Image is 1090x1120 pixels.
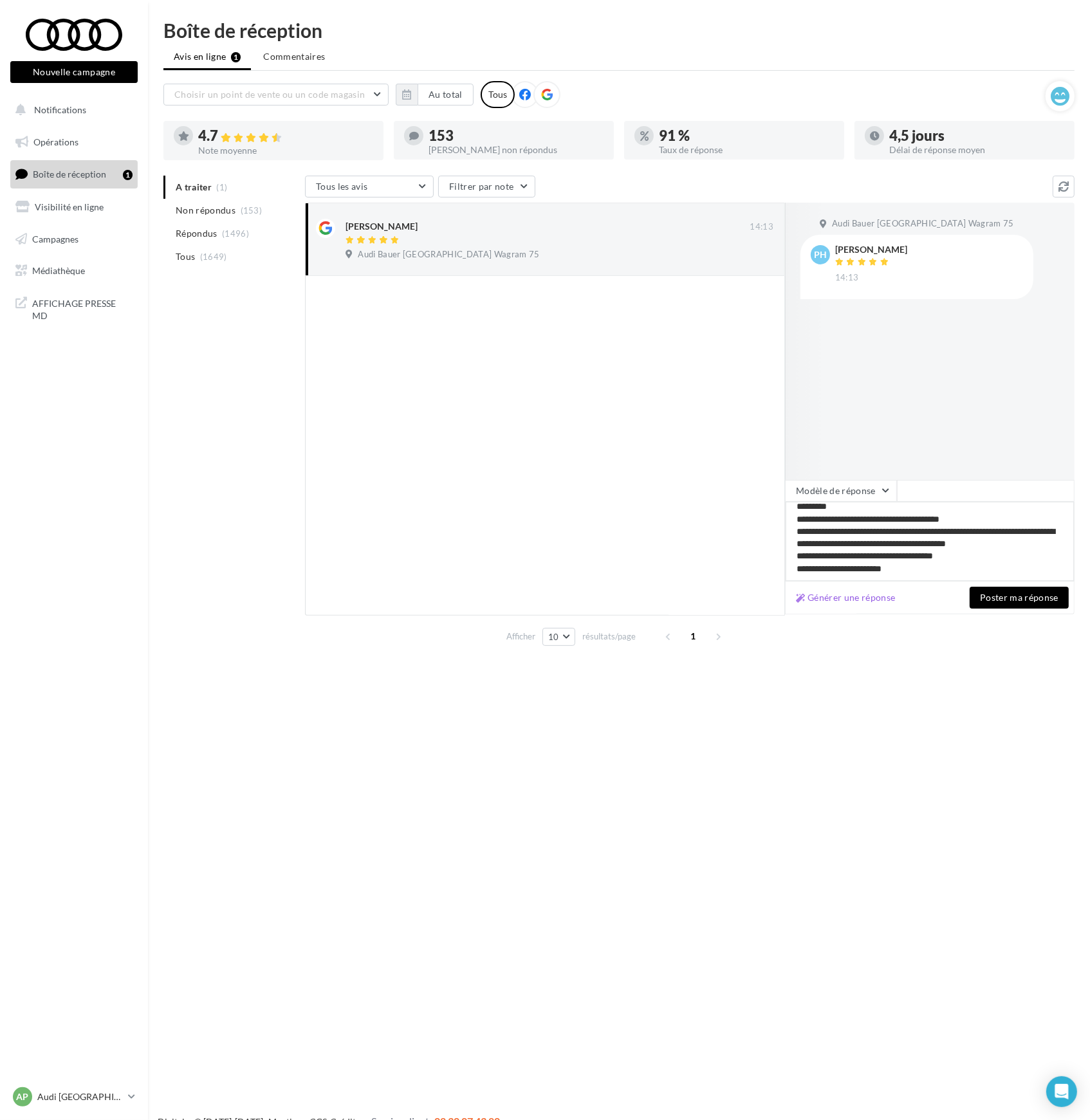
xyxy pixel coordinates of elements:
[542,628,575,646] button: 10
[10,61,138,83] button: Nouvelle campagne
[1046,1076,1077,1107] div: Open Intercom Messenger
[163,84,389,106] button: Choisir un point de vente ou un code magasin
[429,129,604,143] div: 153
[176,227,217,240] span: Répondus
[418,84,474,106] button: Au total
[33,169,106,179] span: Boîte de réception
[200,252,227,262] span: (1649)
[32,233,79,244] span: Campagnes
[8,96,135,124] button: Notifications
[8,129,140,156] a: Opérations
[8,194,140,221] a: Visibilité en ligne
[37,1090,123,1103] p: Audi [GEOGRAPHIC_DATA] 17
[835,272,859,284] span: 14:13
[263,50,325,63] span: Commentaires
[429,145,604,154] div: [PERSON_NAME] non répondus
[198,146,373,155] div: Note moyenne
[582,630,636,643] span: résultats/page
[659,145,834,154] div: Taux de réponse
[33,136,79,147] span: Opérations
[316,181,368,192] span: Tous les avis
[8,289,140,327] a: AFFICHAGE PRESSE MD
[481,81,515,108] div: Tous
[17,1090,29,1103] span: AP
[506,630,535,643] span: Afficher
[222,228,249,239] span: (1496)
[32,265,85,276] span: Médiathèque
[832,218,1013,230] span: Audi Bauer [GEOGRAPHIC_DATA] Wagram 75
[34,104,86,115] span: Notifications
[174,89,365,100] span: Choisir un point de vente ou un code magasin
[396,84,474,106] button: Au total
[438,176,535,197] button: Filtrer par note
[889,129,1064,143] div: 4,5 jours
[163,21,1075,40] div: Boîte de réception
[683,626,704,647] span: 1
[785,480,897,502] button: Modèle de réponse
[346,220,418,233] div: [PERSON_NAME]
[750,221,773,233] span: 14:13
[889,145,1064,154] div: Délai de réponse moyen
[8,226,140,253] a: Campagnes
[176,250,195,263] span: Tous
[548,632,559,642] span: 10
[8,160,140,188] a: Boîte de réception1
[32,295,133,322] span: AFFICHAGE PRESSE MD
[10,1085,138,1109] a: AP Audi [GEOGRAPHIC_DATA] 17
[791,590,901,605] button: Générer une réponse
[305,176,434,197] button: Tous les avis
[241,205,263,216] span: (153)
[8,257,140,284] a: Médiathèque
[659,129,834,143] div: 91 %
[358,249,539,261] span: Audi Bauer [GEOGRAPHIC_DATA] Wagram 75
[835,245,907,254] div: [PERSON_NAME]
[198,129,373,143] div: 4.7
[176,204,236,217] span: Non répondus
[814,248,827,261] span: PH
[123,170,133,180] div: 1
[970,587,1069,609] button: Poster ma réponse
[35,201,104,212] span: Visibilité en ligne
